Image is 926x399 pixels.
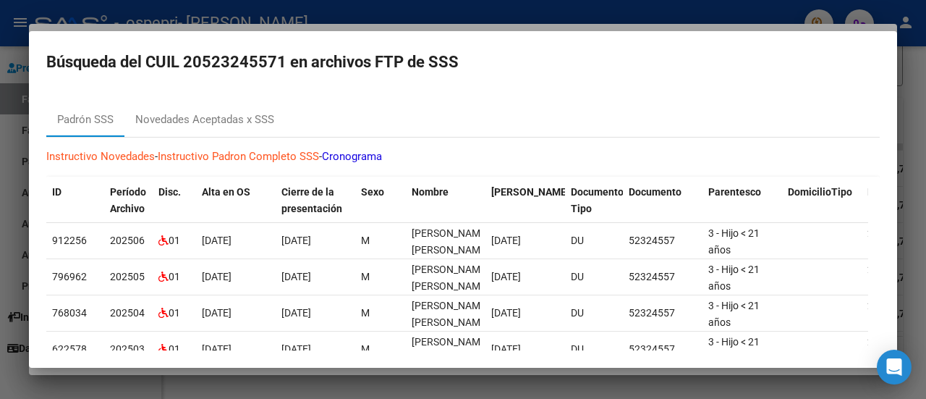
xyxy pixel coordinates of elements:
span: DomicilioTipo [788,186,852,198]
div: 52324557 [629,305,697,322]
span: [DATE] [281,235,311,246]
div: DU [571,341,617,358]
div: DU [571,305,617,322]
span: M [361,343,370,355]
span: 3 - Hijo < 21 años [708,300,760,328]
span: [DATE] [202,343,231,355]
span: Sexo [361,186,384,198]
datatable-header-cell: Nombre [406,177,485,224]
span: Nombre [412,186,449,198]
span: Período Archivo [110,186,146,214]
div: 01 [158,232,190,249]
span: [DATE] [281,271,311,282]
span: 3 - Hijo < 21 años [708,264,760,292]
span: M [361,307,370,319]
span: [DATE] [281,343,311,355]
span: M [361,271,370,282]
h2: Búsqueda del CUIL 20523245571 en archivos FTP de SSS [46,49,880,76]
div: Open Intercom Messenger [877,350,912,385]
span: [DATE] [491,343,521,355]
div: DU [571,232,617,249]
span: [DATE] [202,235,231,246]
div: 01 [158,305,190,322]
span: [DATE] [281,307,311,319]
span: 202504 [110,307,145,319]
p: - - [46,148,880,165]
span: Alta en OS [202,186,250,198]
div: Novedades Aceptadas x SSS [135,112,274,128]
span: 202503 [110,343,145,355]
a: Instructivo Padron Completo SSS [158,150,319,163]
span: Documento [629,186,681,198]
span: Parentesco [708,186,761,198]
span: 796962 [52,271,87,282]
span: 202505 [110,271,145,282]
span: ID [52,186,61,198]
div: 01 [158,341,190,358]
span: [DATE] [202,271,231,282]
datatable-header-cell: Período Archivo [104,177,153,224]
span: 3 - Hijo < 21 años [708,227,760,256]
div: 52324557 [629,341,697,358]
span: 912256 [52,235,87,246]
span: [DATE] [491,271,521,282]
span: Cierre de la presentación [281,186,342,214]
span: 768034 [52,307,87,319]
span: 3 - Hijo < 21 años [708,336,760,364]
span: [DATE] [491,307,521,319]
datatable-header-cell: Documento [623,177,702,224]
div: DU [571,269,617,285]
span: Provincia [867,186,911,198]
span: Documento Tipo [571,186,624,214]
datatable-header-cell: Cierre de la presentación [276,177,355,224]
datatable-header-cell: Disc. [153,177,196,224]
datatable-header-cell: ID [46,177,104,224]
datatable-header-cell: Documento Tipo [565,177,623,224]
span: [PERSON_NAME]. [491,186,572,198]
span: 622578 [52,343,87,355]
datatable-header-cell: Alta en OS [196,177,276,224]
div: Padrón SSS [57,112,114,128]
span: [DATE] [491,235,521,246]
span: 202506 [110,235,145,246]
span: [DATE] [202,307,231,319]
span: RAMIREZ, OLIVER AGUSTI [412,300,491,328]
span: RAMIREZ, OLIVER AGUSTI [412,227,491,256]
div: 01 [158,269,190,285]
div: 52324557 [629,232,697,249]
span: Disc. [158,186,181,198]
div: 52324557 [629,269,697,285]
span: RAMIREZ, OLIVER AGUSTI [412,336,491,364]
span: M [361,235,370,246]
datatable-header-cell: Sexo [355,177,406,224]
a: Cronograma [322,150,382,163]
datatable-header-cell: Fecha Nac. [485,177,565,224]
span: RAMIREZ, OLIVER AGUSTI [412,264,491,292]
datatable-header-cell: DomicilioTipo [782,177,862,224]
a: Instructivo Novedades [46,150,155,163]
datatable-header-cell: Parentesco [702,177,782,224]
